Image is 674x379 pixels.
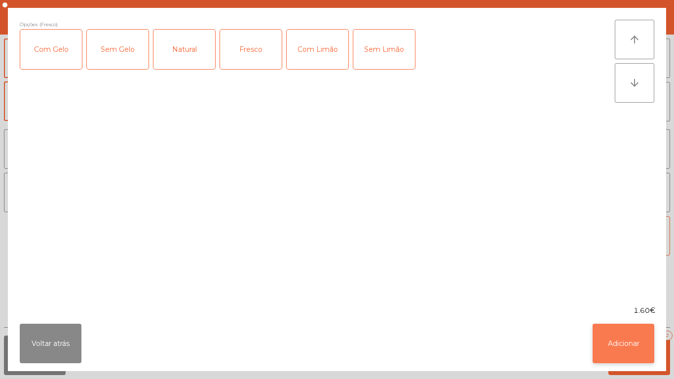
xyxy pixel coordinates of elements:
button: Adicionar [593,324,654,363]
i: arrow_downward [629,77,640,89]
i: arrow_upward [629,34,640,45]
div: Com Gelo [20,30,82,69]
button: Voltar atrás [20,324,81,363]
div: Natural [153,30,215,69]
div: 1.60€ [8,305,666,316]
button: arrow_downward [615,63,654,103]
div: Com Limão [287,30,348,69]
span: (Fresco) [39,20,58,29]
span: Opções [20,20,37,29]
div: Sem Limão [353,30,415,69]
div: Sem Gelo [87,30,149,69]
div: Fresco [220,30,282,69]
button: arrow_upward [615,20,654,59]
